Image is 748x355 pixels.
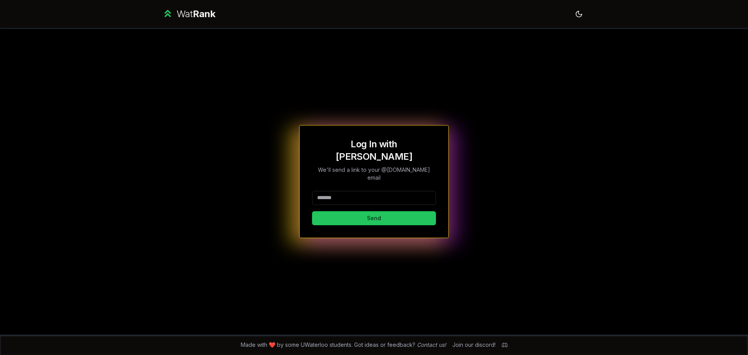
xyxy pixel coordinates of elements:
[162,8,215,20] a: WatRank
[241,341,446,349] span: Made with ❤️ by some UWaterloo students. Got ideas or feedback?
[193,8,215,19] span: Rank
[312,166,436,182] p: We'll send a link to your @[DOMAIN_NAME] email
[452,341,496,349] div: Join our discord!
[312,138,436,163] h1: Log In with [PERSON_NAME]
[312,211,436,225] button: Send
[417,341,446,348] a: Contact us!
[176,8,215,20] div: Wat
